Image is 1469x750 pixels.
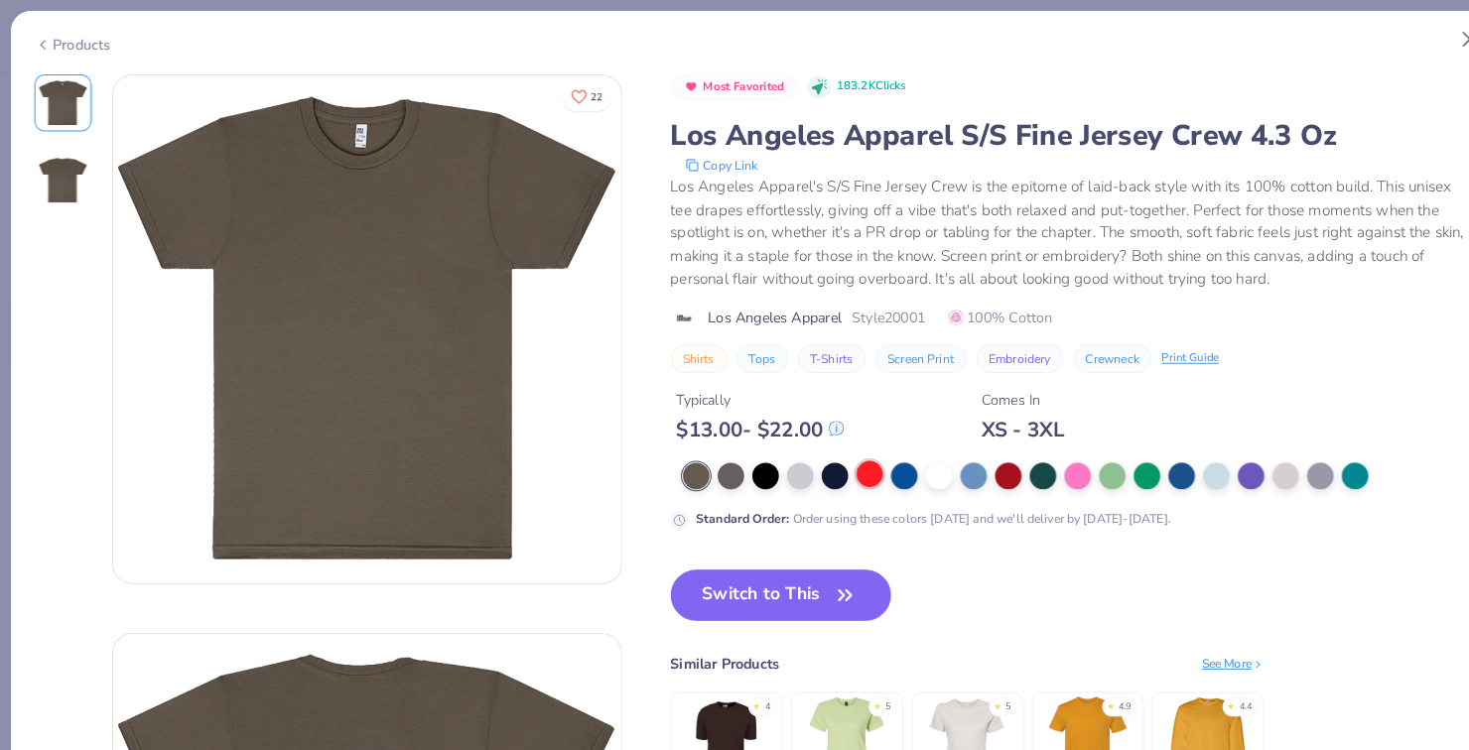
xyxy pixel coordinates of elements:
[1045,335,1122,363] button: Crewneck
[951,335,1035,363] button: Embroidery
[690,299,820,319] span: Los Angeles Apparel
[814,76,881,93] span: 183.2K Clicks
[734,682,741,689] div: ★
[1207,682,1219,695] div: 4.4
[956,406,1036,431] div: XS - 3XL
[661,151,744,171] button: copy to clipboard
[659,406,822,431] div: $ 13.00 - $ 22.00
[678,497,769,513] strong: Standard Order :
[653,113,1436,151] div: Los Angeles Apparel S/S Fine Jersey Crew 4.3 Oz
[678,496,1140,514] div: Order using these colors [DATE] and we'll deliver by [DATE]-[DATE].
[685,79,764,90] span: Most Favorited
[980,682,985,695] div: 5
[923,299,1025,319] span: 100% Cotton
[110,73,604,567] img: Front
[851,682,859,689] div: ★
[745,682,750,695] div: 4
[653,171,1436,283] div: Los Angeles Apparel's S/S Fine Jersey Crew is the epitome of laid-back style with its 100% cotton...
[968,682,976,689] div: ★
[1412,20,1450,58] button: Close
[956,379,1036,400] div: Comes In
[1195,682,1203,689] div: ★
[853,335,941,363] button: Screen Print
[653,555,868,604] button: Switch to This
[653,302,680,317] img: brand logo
[547,79,596,108] button: Like
[830,299,901,319] span: Style 20001
[1090,682,1102,695] div: 4.9
[34,34,108,55] div: Products
[655,72,775,98] button: Badge Button
[38,152,85,199] img: Back
[1170,637,1231,655] div: See More
[659,379,822,400] div: Typically
[1132,340,1187,357] div: Print Guide
[665,76,681,92] img: Most Favorited sort
[653,636,759,657] div: Similar Products
[1078,682,1086,689] div: ★
[863,682,868,695] div: 5
[653,335,708,363] button: Shirts
[575,89,587,99] span: 22
[718,335,767,363] button: Tops
[777,335,843,363] button: T-Shirts
[38,76,85,124] img: Front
